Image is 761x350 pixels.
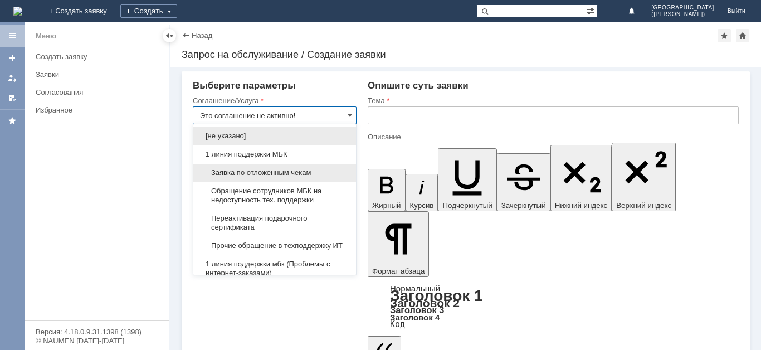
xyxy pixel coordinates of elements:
[390,319,405,329] a: Код
[368,211,429,277] button: Формат абзаца
[182,49,750,60] div: Запрос на обслуживание / Создание заявки
[390,305,444,315] a: Заголовок 3
[193,80,296,91] span: Выберите параметры
[200,241,349,250] span: Прочие обращение в техподдержку ИТ
[438,148,496,211] button: Подчеркнутый
[612,143,676,211] button: Верхний индекс
[36,88,163,96] div: Согласования
[31,48,167,65] a: Создать заявку
[36,328,158,336] div: Версия: 4.18.0.9.31.1398 (1398)
[192,31,212,40] a: Назад
[372,267,425,275] span: Формат абзаца
[390,287,483,304] a: Заголовок 1
[36,337,158,344] div: © NAUMEN [DATE]-[DATE]
[36,52,163,61] div: Создать заявку
[406,174,438,211] button: Курсив
[120,4,177,18] div: Создать
[651,4,714,11] span: [GEOGRAPHIC_DATA]
[200,214,349,232] span: Переактивация подарочного сертификата
[736,29,749,42] div: Сделать домашней страницей
[200,168,349,177] span: Заявка по отложенным чекам
[36,30,56,43] div: Меню
[372,201,401,210] span: Жирный
[555,201,608,210] span: Нижний индекс
[200,260,349,278] span: 1 линия поддержки мбк (Проблемы с интернет-заказами)
[193,97,354,104] div: Соглашение/Услуга
[31,84,167,101] a: Согласования
[586,5,597,16] span: Расширенный поиск
[368,169,406,211] button: Жирный
[390,313,440,322] a: Заголовок 4
[3,89,21,107] a: Мои согласования
[368,97,736,104] div: Тема
[497,153,550,211] button: Зачеркнутый
[410,201,434,210] span: Курсив
[390,296,460,309] a: Заголовок 2
[13,7,22,16] a: Перейти на домашнюю страницу
[3,49,21,67] a: Создать заявку
[501,201,546,210] span: Зачеркнутый
[36,70,163,79] div: Заявки
[163,29,176,42] div: Скрыть меню
[550,145,612,211] button: Нижний индекс
[616,201,671,210] span: Верхний индекс
[368,80,469,91] span: Опишите суть заявки
[200,187,349,205] span: Обращение сотрудников МБК на недоступность тех. поддержки
[368,285,739,328] div: Формат абзаца
[390,284,440,293] a: Нормальный
[368,133,736,140] div: Описание
[200,150,349,159] span: 1 линия поддержки МБК
[651,11,714,18] span: ([PERSON_NAME])
[13,7,22,16] img: logo
[31,66,167,83] a: Заявки
[718,29,731,42] div: Добавить в избранное
[3,69,21,87] a: Мои заявки
[200,132,349,140] span: [не указано]
[442,201,492,210] span: Подчеркнутый
[36,106,150,114] div: Избранное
